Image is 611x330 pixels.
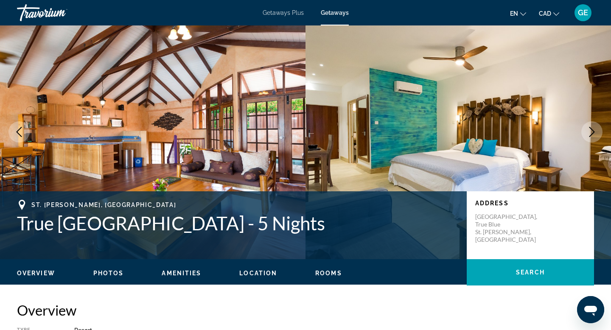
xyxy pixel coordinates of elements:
[8,121,30,143] button: Previous image
[572,4,594,22] button: User Menu
[539,7,559,20] button: Change currency
[467,259,594,285] button: Search
[321,9,349,16] a: Getaways
[577,296,604,323] iframe: Button to launch messaging window
[539,10,551,17] span: CAD
[510,10,518,17] span: en
[510,7,526,20] button: Change language
[581,121,603,143] button: Next image
[17,212,458,234] h1: True [GEOGRAPHIC_DATA] - 5 Nights
[17,302,594,319] h2: Overview
[162,269,201,277] button: Amenities
[578,8,588,17] span: GE
[315,269,342,277] button: Rooms
[239,269,277,277] button: Location
[475,213,543,243] p: [GEOGRAPHIC_DATA], True Blue St. [PERSON_NAME], [GEOGRAPHIC_DATA]
[31,201,176,208] span: St. [PERSON_NAME], [GEOGRAPHIC_DATA]
[475,200,586,207] p: Address
[17,2,102,24] a: Travorium
[516,269,545,276] span: Search
[263,9,304,16] a: Getaways Plus
[17,269,55,277] button: Overview
[93,269,124,277] button: Photos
